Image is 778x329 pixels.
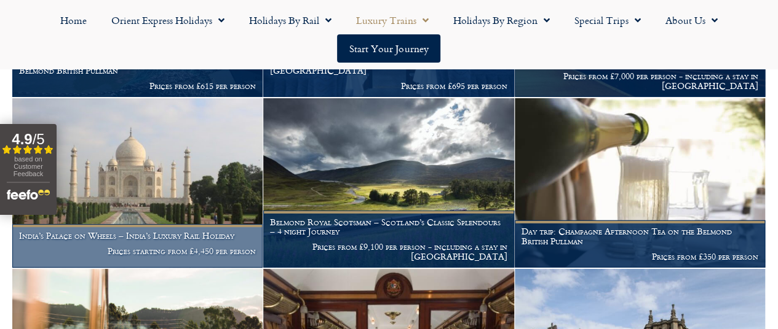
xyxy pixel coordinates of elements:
[522,226,758,246] h1: Day trip: Champagne Afternoon Tea on the Belmond British Pullman
[19,231,256,241] h1: India’s Palace on Wheels – India’s Luxury Rail Holiday
[270,56,507,75] h1: Luxury London Short Break & Historic Bath on the [GEOGRAPHIC_DATA]
[344,6,441,34] a: Luxury Trains
[522,252,758,261] p: Prices from £350 per person
[19,81,256,91] p: Prices from £615 per person
[441,6,562,34] a: Holidays by Region
[270,217,507,237] h1: Belmond Royal Scotsman – Scotland’s Classic Splendours – 4 night Journey
[263,98,514,268] a: Belmond Royal Scotsman – Scotland’s Classic Splendours – 4 night Journey Prices from £9,100 per p...
[270,81,507,91] p: Prices from £695 per person
[19,56,256,75] h1: Day trip: Great British Seaside: Whitstable on board the Belmond British Pullman
[562,6,653,34] a: Special Trips
[19,246,256,256] p: Prices starting from £4,450 per person
[99,6,237,34] a: Orient Express Holidays
[237,6,344,34] a: Holidays by Rail
[653,6,730,34] a: About Us
[270,242,507,261] p: Prices from £9,100 per person - including a stay in [GEOGRAPHIC_DATA]
[6,6,772,63] nav: Menu
[522,71,758,91] p: Prices from £7,000 per person - including a stay in [GEOGRAPHIC_DATA]
[48,6,99,34] a: Home
[12,98,263,268] a: India’s Palace on Wheels – India’s Luxury Rail Holiday Prices starting from £4,450 per person
[337,34,440,63] a: Start your Journey
[515,98,766,268] a: Day trip: Champagne Afternoon Tea on the Belmond British Pullman Prices from £350 per person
